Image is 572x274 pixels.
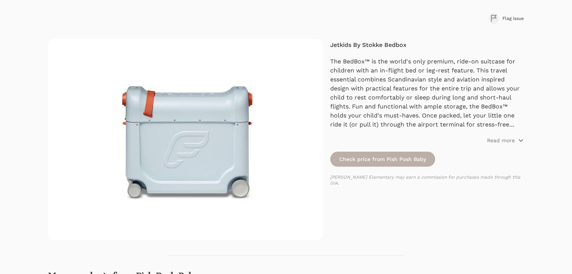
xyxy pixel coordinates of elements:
div: The BedBox™ is the world's only premium, ride-on suitcase for children with an in-flight bed or l... [330,57,524,129]
p: Read more [487,137,515,144]
button: Flag issue [489,13,524,24]
button: Read more [487,137,524,144]
span: Flag issue [502,15,524,21]
h4: Jetkids By Stokke Bedbox [330,41,524,50]
img: Jetkids By Stokke Bedbox [97,39,273,240]
p: [PERSON_NAME] Elementary may earn a commission for purchases made through this link. [330,174,524,186]
a: Check price from Pish Posh Baby [330,152,435,167]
